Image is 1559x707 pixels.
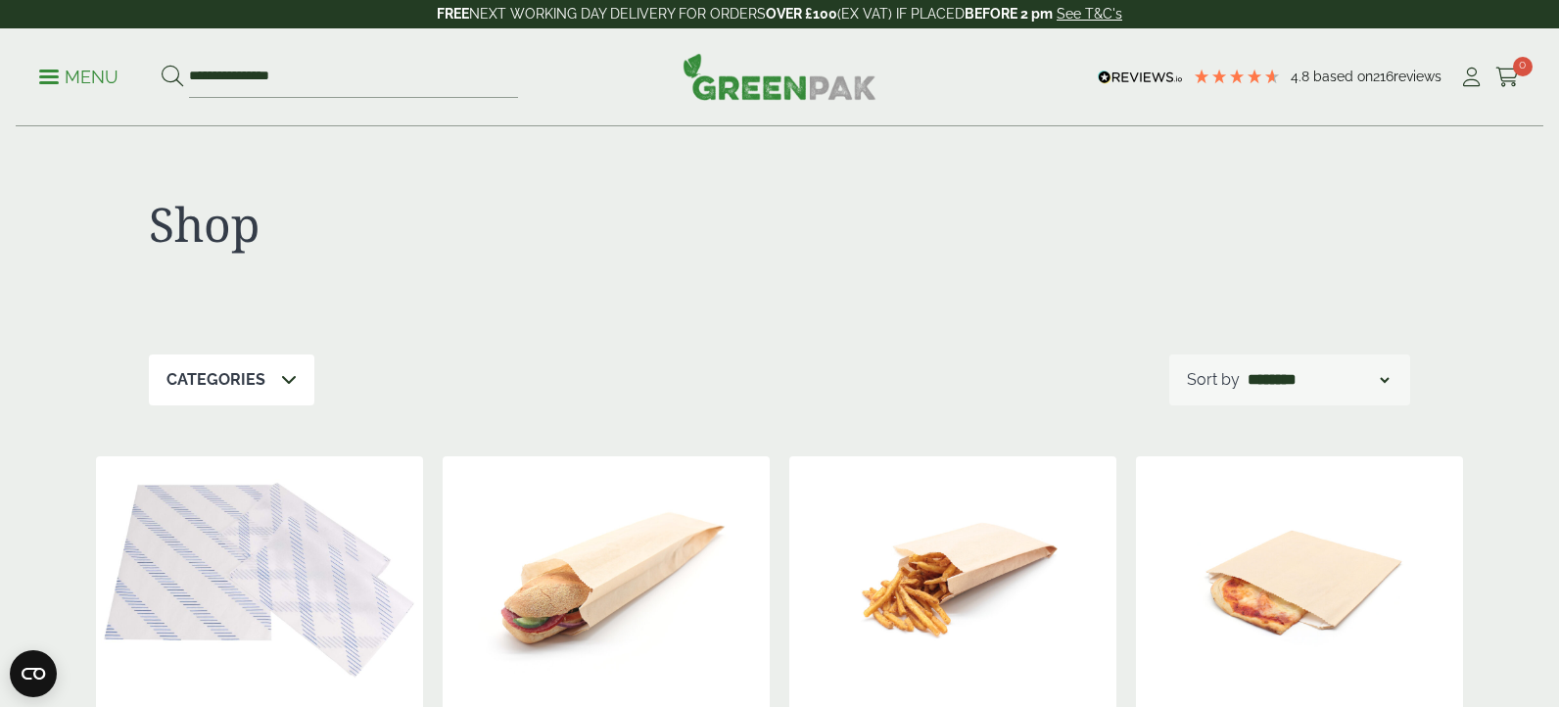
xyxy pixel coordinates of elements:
[1495,63,1520,92] a: 0
[1313,69,1373,84] span: Based on
[1193,68,1281,85] div: 4.79 Stars
[1244,368,1393,392] select: Shop order
[683,53,876,100] img: GreenPak Supplies
[443,456,770,701] img: 3330050 Hot N Savoury Brown Bag 4x6x14inch with Hot Sub
[1187,368,1240,392] p: Sort by
[1291,69,1313,84] span: 4.8
[96,456,423,701] img: Blue Burger wrap
[10,650,57,697] button: Open CMP widget
[1098,71,1183,84] img: REVIEWS.io
[1136,456,1463,701] img: 3330052 Hot N Savoury Brown Bag 8x10x9inch with Pizza
[965,6,1053,22] strong: BEFORE 2 pm
[1057,6,1122,22] a: See T&C's
[149,196,779,253] h1: Shop
[39,66,118,85] a: Menu
[1459,68,1484,87] i: My Account
[1513,57,1533,76] span: 0
[1373,69,1394,84] span: 216
[1394,69,1441,84] span: reviews
[166,368,265,392] p: Categories
[766,6,837,22] strong: OVER £100
[1495,68,1520,87] i: Cart
[789,456,1116,701] img: 3330051 Hot N Savoury Brown Bag 5x7x10inch with Fries
[437,6,469,22] strong: FREE
[39,66,118,89] p: Menu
